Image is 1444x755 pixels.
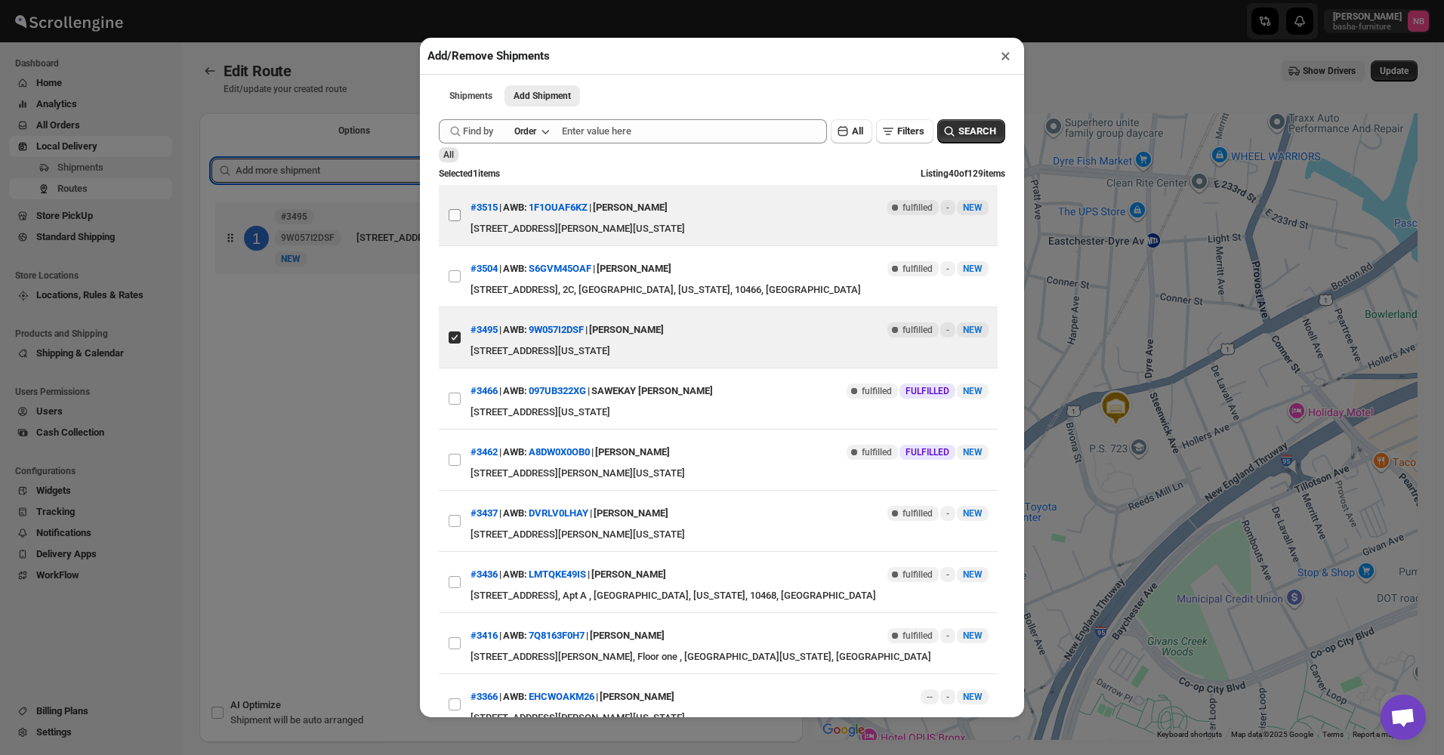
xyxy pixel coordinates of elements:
[471,588,989,603] div: [STREET_ADDRESS], Apt A , [GEOGRAPHIC_DATA], [US_STATE], 10468, [GEOGRAPHIC_DATA]
[906,385,949,397] span: FULFILLED
[963,325,983,335] span: NEW
[471,630,498,641] button: #3416
[199,146,803,642] div: Selected Shipments
[958,124,996,139] span: SEARCH
[471,527,989,542] div: [STREET_ADDRESS][PERSON_NAME][US_STATE]
[503,628,527,643] span: AWB:
[963,202,983,213] span: NEW
[471,194,668,221] div: | |
[906,446,949,458] span: FULFILLED
[529,263,591,274] button: S6GVM45OAF
[449,90,492,102] span: Shipments
[471,263,498,274] button: #3504
[471,691,498,702] button: #3366
[852,125,863,137] span: All
[471,500,668,527] div: | |
[600,683,674,710] div: [PERSON_NAME]
[946,202,949,214] span: -
[471,649,989,664] div: [STREET_ADDRESS][PERSON_NAME], Floor one , [GEOGRAPHIC_DATA][US_STATE], [GEOGRAPHIC_DATA]
[427,48,550,63] h2: Add/Remove Shipments
[595,439,670,466] div: [PERSON_NAME]
[937,119,1005,143] button: SEARCH
[927,691,933,703] span: --
[503,200,527,215] span: AWB:
[876,119,933,143] button: Filters
[593,194,668,221] div: [PERSON_NAME]
[471,466,989,481] div: [STREET_ADDRESS][PERSON_NAME][US_STATE]
[529,630,585,641] button: 7Q8163F0H7
[897,125,924,137] span: Filters
[471,316,664,344] div: | |
[514,90,571,102] span: Add Shipment
[471,255,671,282] div: | |
[590,622,665,649] div: [PERSON_NAME]
[443,149,454,160] span: All
[503,445,527,460] span: AWB:
[903,263,933,275] span: fulfilled
[946,263,949,275] span: -
[471,377,713,405] div: | |
[529,569,586,580] button: LMTQKE49IS
[921,168,1005,179] span: Listing 40 of 129 items
[471,202,498,213] button: #3515
[946,691,949,703] span: -
[963,630,983,641] span: NEW
[471,282,989,297] div: [STREET_ADDRESS], 2C, [GEOGRAPHIC_DATA], [US_STATE], 10466, [GEOGRAPHIC_DATA]
[591,561,666,588] div: [PERSON_NAME]
[963,263,983,274] span: NEW
[903,202,933,214] span: fulfilled
[903,507,933,519] span: fulfilled
[831,119,872,143] button: All
[471,710,989,726] div: [STREET_ADDRESS][PERSON_NAME][US_STATE]
[529,507,588,519] button: DVRLV0LHAY
[529,691,594,702] button: EHCWOAKM26
[529,202,588,213] button: 1F1OUAF6KZ
[439,168,500,179] span: Selected 1 items
[963,569,983,580] span: NEW
[529,446,590,458] button: A8DW0X0OB0
[471,561,666,588] div: | |
[471,507,498,519] button: #3437
[597,255,671,282] div: [PERSON_NAME]
[503,261,527,276] span: AWB:
[995,45,1017,66] button: ×
[562,119,827,143] input: Enter value here
[946,569,949,581] span: -
[529,324,584,335] button: 9W057I2DSF
[529,385,586,396] button: 097UB322XG
[471,683,674,710] div: | |
[594,500,668,527] div: [PERSON_NAME]
[903,630,933,642] span: fulfilled
[471,622,665,649] div: | |
[503,506,527,521] span: AWB:
[503,689,527,704] span: AWB:
[471,385,498,396] button: #3466
[471,324,498,335] button: #3495
[946,630,949,642] span: -
[1381,695,1426,740] a: Open chat
[946,507,949,519] span: -
[503,384,527,399] span: AWB:
[503,567,527,582] span: AWB:
[471,439,670,466] div: | |
[903,569,933,581] span: fulfilled
[862,385,892,397] span: fulfilled
[963,386,983,396] span: NEW
[471,344,989,359] div: [STREET_ADDRESS][US_STATE]
[463,124,493,139] span: Find by
[471,405,989,420] div: [STREET_ADDRESS][US_STATE]
[471,446,498,458] button: #3462
[862,446,892,458] span: fulfilled
[514,125,536,137] div: Order
[946,324,949,336] span: -
[591,377,713,405] div: SAWEKAY [PERSON_NAME]
[963,447,983,458] span: NEW
[963,508,983,519] span: NEW
[903,324,933,336] span: fulfilled
[471,569,498,580] button: #3436
[505,121,557,142] button: Order
[471,221,989,236] div: [STREET_ADDRESS][PERSON_NAME][US_STATE]
[589,316,664,344] div: [PERSON_NAME]
[503,322,527,337] span: AWB:
[963,692,983,702] span: NEW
